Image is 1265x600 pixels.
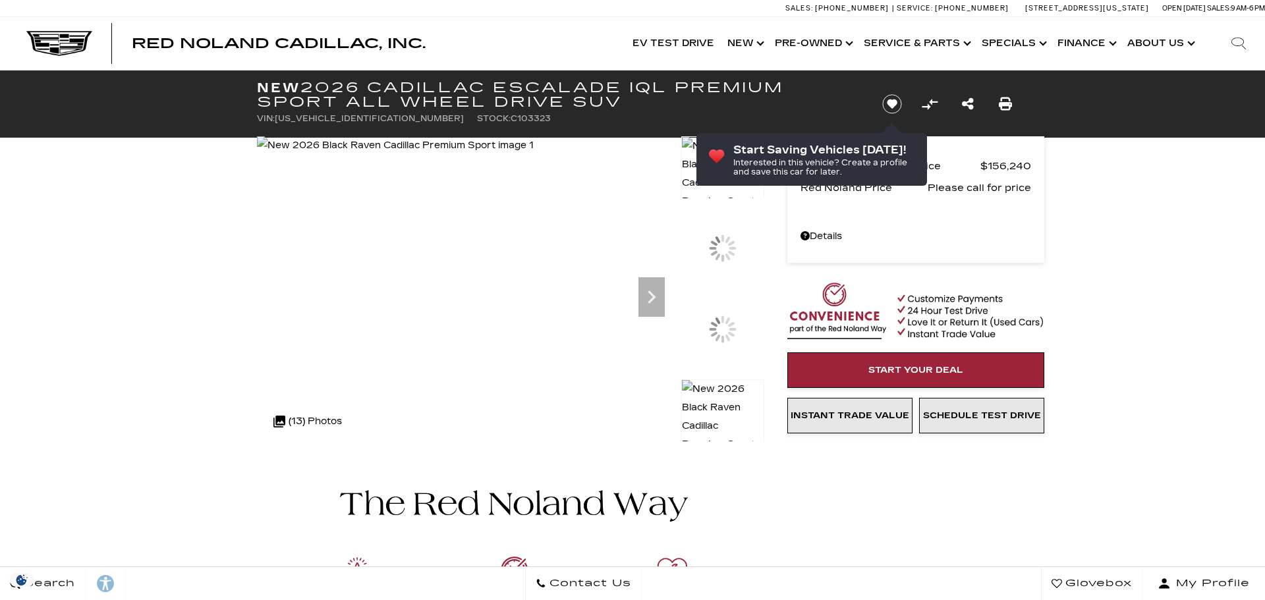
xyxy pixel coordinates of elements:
[787,398,913,433] a: Instant Trade Value
[785,5,892,12] a: Sales: [PHONE_NUMBER]
[525,567,642,600] a: Contact Us
[935,4,1009,13] span: [PHONE_NUMBER]
[785,4,813,13] span: Sales:
[1142,567,1265,600] button: Open user profile menu
[681,136,764,230] img: New 2026 Black Raven Cadillac Premium Sport image 1
[975,17,1051,70] a: Specials
[801,157,980,175] span: MSRP - Total Vehicle Price
[1207,4,1231,13] span: Sales:
[1025,4,1149,13] a: [STREET_ADDRESS][US_STATE]
[477,114,511,123] span: Stock:
[878,94,907,115] button: Save vehicle
[928,178,1031,197] span: Please call for price
[768,17,857,70] a: Pre-Owned
[1121,17,1199,70] a: About Us
[546,574,631,593] span: Contact Us
[801,178,928,197] span: Red Noland Price
[132,37,426,50] a: Red Noland Cadillac, Inc.
[801,157,1031,175] a: MSRP - Total Vehicle Price $156,240
[1231,4,1265,13] span: 9 AM-6 PM
[892,5,1012,12] a: Service: [PHONE_NUMBER]
[815,4,889,13] span: [PHONE_NUMBER]
[132,36,426,51] span: Red Noland Cadillac, Inc.
[919,398,1044,433] a: Schedule Test Drive
[721,17,768,70] a: New
[681,379,764,473] img: New 2026 Black Raven Cadillac Premium Sport image 4
[7,573,37,587] section: Click to Open Cookie Consent Modal
[1051,17,1121,70] a: Finance
[868,365,963,375] span: Start Your Deal
[923,410,1041,421] span: Schedule Test Drive
[897,4,933,13] span: Service:
[791,410,909,421] span: Instant Trade Value
[275,114,464,123] span: [US_VEHICLE_IDENTIFICATION_NUMBER]
[1062,574,1132,593] span: Glovebox
[511,114,551,123] span: C103323
[801,227,1031,246] a: Details
[920,94,940,114] button: Compare Vehicle
[257,80,860,109] h1: 2026 Cadillac ESCALADE IQL Premium Sport All Wheel Drive SUV
[1171,574,1250,593] span: My Profile
[20,574,75,593] span: Search
[962,95,974,113] a: Share this New 2026 Cadillac ESCALADE IQL Premium Sport All Wheel Drive SUV
[801,178,1031,197] a: Red Noland Price Please call for price
[999,95,1012,113] a: Print this New 2026 Cadillac ESCALADE IQL Premium Sport All Wheel Drive SUV
[7,573,37,587] img: Opt-Out Icon
[257,136,534,155] img: New 2026 Black Raven Cadillac Premium Sport image 1
[857,17,975,70] a: Service & Parts
[1041,567,1142,600] a: Glovebox
[638,277,665,317] div: Next
[1162,4,1206,13] span: Open [DATE]
[26,31,92,56] img: Cadillac Dark Logo with Cadillac White Text
[626,17,721,70] a: EV Test Drive
[257,80,300,95] strong: New
[257,114,275,123] span: VIN:
[787,352,1044,388] a: Start Your Deal
[267,406,349,437] div: (13) Photos
[980,157,1031,175] span: $156,240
